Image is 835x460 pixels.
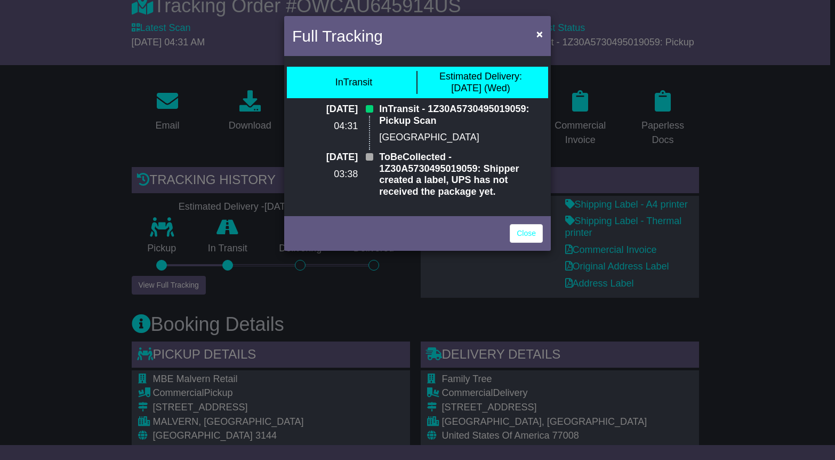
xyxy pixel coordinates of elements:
div: InTransit [335,77,372,89]
p: 04:31 [292,121,358,132]
p: InTransit - 1Z30A5730495019059: Pickup Scan [379,104,543,126]
button: Close [531,23,548,45]
p: [DATE] [292,152,358,163]
span: Estimated Delivery: [439,71,522,82]
h4: Full Tracking [292,24,383,48]
div: [DATE] (Wed) [439,71,522,94]
p: [DATE] [292,104,358,115]
span: × [536,28,543,40]
p: [GEOGRAPHIC_DATA] [379,132,543,144]
a: Close [510,224,543,243]
p: 03:38 [292,169,358,180]
p: ToBeCollected - 1Z30A5730495019059: Shipper created a label, UPS has not received the package yet. [379,152,543,197]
